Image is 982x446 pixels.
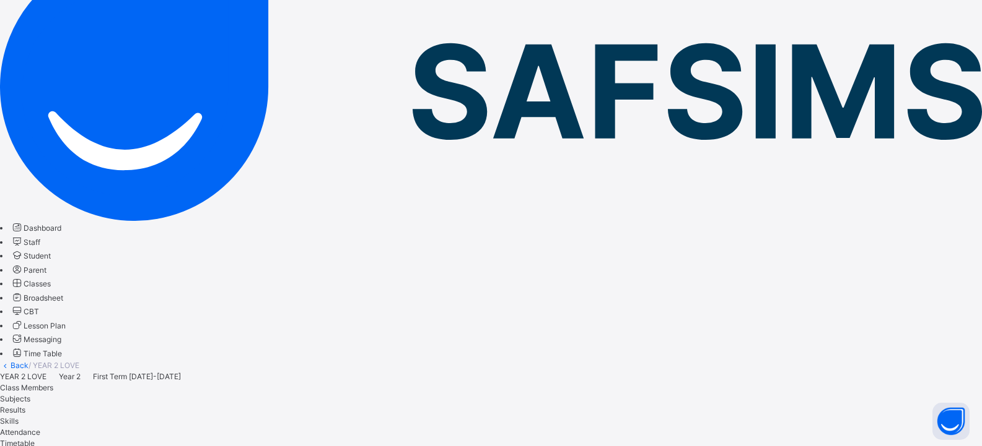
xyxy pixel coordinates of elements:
span: Student [24,251,51,260]
span: Lesson Plan [24,321,66,330]
span: Staff [24,238,40,247]
a: Back [11,361,28,370]
a: Broadsheet [11,293,63,302]
span: Classes [24,279,51,288]
a: Staff [11,238,40,247]
a: Classes [11,279,51,288]
a: Dashboard [11,223,61,233]
span: Dashboard [24,223,61,233]
span: Year 2 [59,372,81,381]
span: Time Table [24,349,62,358]
a: Messaging [11,335,61,344]
span: / YEAR 2 LOVE [28,361,79,370]
a: Parent [11,265,46,275]
a: CBT [11,307,39,316]
span: CBT [24,307,39,316]
span: Messaging [24,335,61,344]
span: First Term [DATE]-[DATE] [93,372,181,381]
a: Student [11,251,51,260]
span: Broadsheet [24,293,63,302]
a: Lesson Plan [11,321,66,330]
span: Parent [24,265,46,275]
a: Time Table [11,349,62,358]
button: Open asap [932,403,970,440]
